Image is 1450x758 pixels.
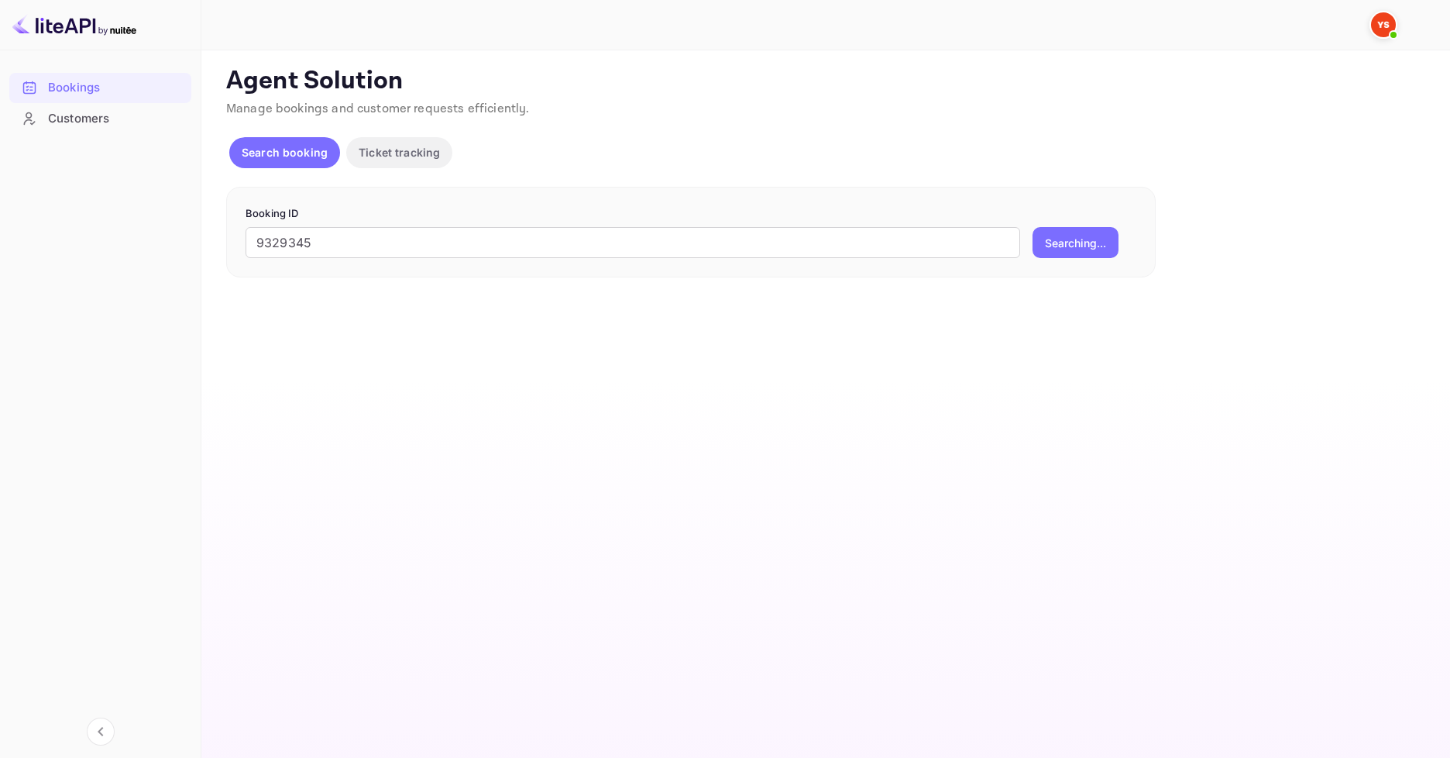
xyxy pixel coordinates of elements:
div: Customers [9,104,191,134]
div: Customers [48,110,184,128]
img: LiteAPI logo [12,12,136,37]
img: Yandex Support [1371,12,1396,37]
div: Bookings [48,79,184,97]
p: Ticket tracking [359,144,440,160]
p: Agent Solution [226,66,1422,97]
p: Booking ID [246,206,1136,222]
p: Search booking [242,144,328,160]
button: Searching... [1033,227,1118,258]
input: Enter Booking ID (e.g., 63782194) [246,227,1020,258]
a: Bookings [9,73,191,102]
span: Manage bookings and customer requests efficiently. [226,101,530,117]
a: Customers [9,104,191,133]
div: Bookings [9,73,191,103]
button: Collapse navigation [87,718,115,746]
